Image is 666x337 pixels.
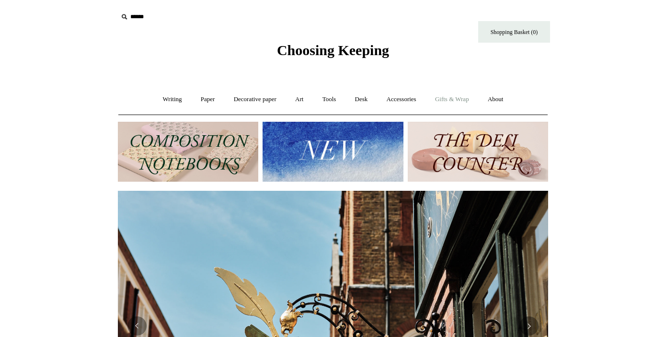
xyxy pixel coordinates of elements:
[154,87,191,112] a: Writing
[479,87,512,112] a: About
[277,42,389,58] span: Choosing Keeping
[378,87,425,112] a: Accessories
[519,316,539,336] button: Next
[277,50,389,57] a: Choosing Keeping
[408,122,548,182] img: The Deli Counter
[118,122,258,182] img: 202302 Composition ledgers.jpg__PID:69722ee6-fa44-49dd-a067-31375e5d54ec
[225,87,285,112] a: Decorative paper
[346,87,377,112] a: Desk
[478,21,550,43] a: Shopping Basket (0)
[192,87,224,112] a: Paper
[127,316,147,336] button: Previous
[287,87,312,112] a: Art
[314,87,345,112] a: Tools
[263,122,403,182] img: New.jpg__PID:f73bdf93-380a-4a35-bcfe-7823039498e1
[426,87,478,112] a: Gifts & Wrap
